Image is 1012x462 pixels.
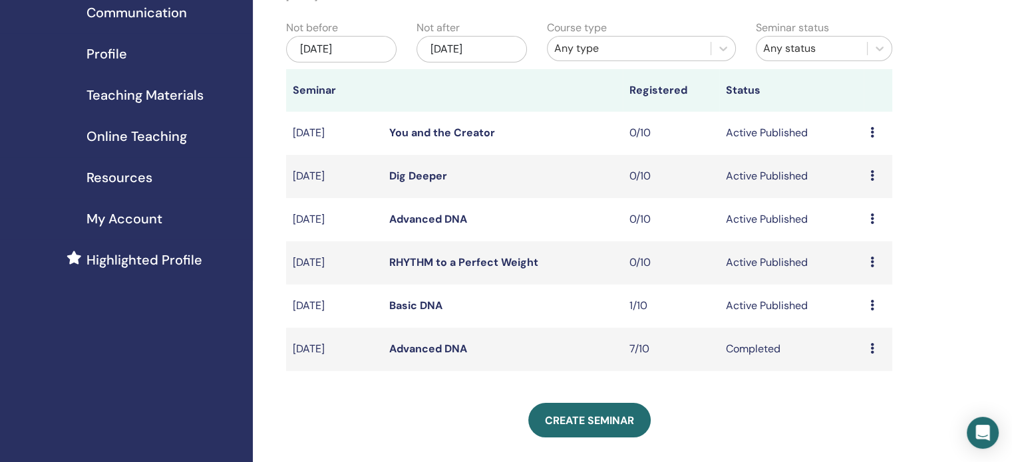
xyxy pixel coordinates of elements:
[623,241,719,285] td: 0/10
[389,126,495,140] a: You and the Creator
[719,285,864,328] td: Active Published
[389,342,467,356] a: Advanced DNA
[86,44,127,64] span: Profile
[86,3,187,23] span: Communication
[623,285,719,328] td: 1/10
[763,41,860,57] div: Any status
[719,69,864,112] th: Status
[286,112,383,155] td: [DATE]
[389,212,467,226] a: Advanced DNA
[86,250,202,270] span: Highlighted Profile
[554,41,704,57] div: Any type
[286,155,383,198] td: [DATE]
[286,285,383,328] td: [DATE]
[286,328,383,371] td: [DATE]
[286,36,397,62] div: [DATE]
[417,36,527,62] div: [DATE]
[286,198,383,241] td: [DATE]
[623,69,719,112] th: Registered
[86,168,152,187] span: Resources
[623,155,719,198] td: 0/10
[389,298,442,312] a: Basic DNA
[623,112,719,155] td: 0/10
[286,69,383,112] th: Seminar
[286,241,383,285] td: [DATE]
[623,328,719,371] td: 7/10
[389,255,538,269] a: RHYTHM to a Perfect Weight
[756,20,829,36] label: Seminar status
[545,413,634,427] span: Create seminar
[417,20,460,36] label: Not after
[528,403,651,437] a: Create seminar
[967,417,999,449] div: Open Intercom Messenger
[719,112,864,155] td: Active Published
[86,126,187,146] span: Online Teaching
[623,198,719,241] td: 0/10
[86,85,204,105] span: Teaching Materials
[547,20,607,36] label: Course type
[719,155,864,198] td: Active Published
[286,20,338,36] label: Not before
[719,198,864,241] td: Active Published
[389,169,447,183] a: Dig Deeper
[719,328,864,371] td: Completed
[86,209,162,229] span: My Account
[719,241,864,285] td: Active Published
